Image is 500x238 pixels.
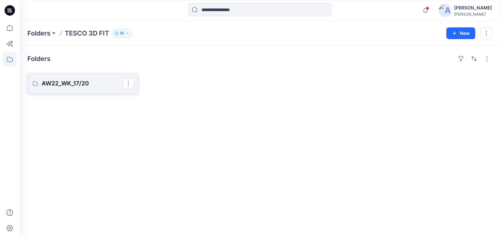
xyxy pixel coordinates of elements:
p: AW22_WK_17/20 [42,79,123,88]
img: avatar [438,4,451,17]
button: New [446,27,475,39]
p: 10 [120,30,124,37]
a: AW22_WK_17/20 [27,73,139,94]
div: [PERSON_NAME] [454,12,492,17]
button: 10 [112,29,132,38]
h4: Folders [27,55,50,63]
div: [PERSON_NAME] [454,4,492,12]
a: Folders [27,29,50,38]
p: TESCO 3D FIT [65,29,109,38]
